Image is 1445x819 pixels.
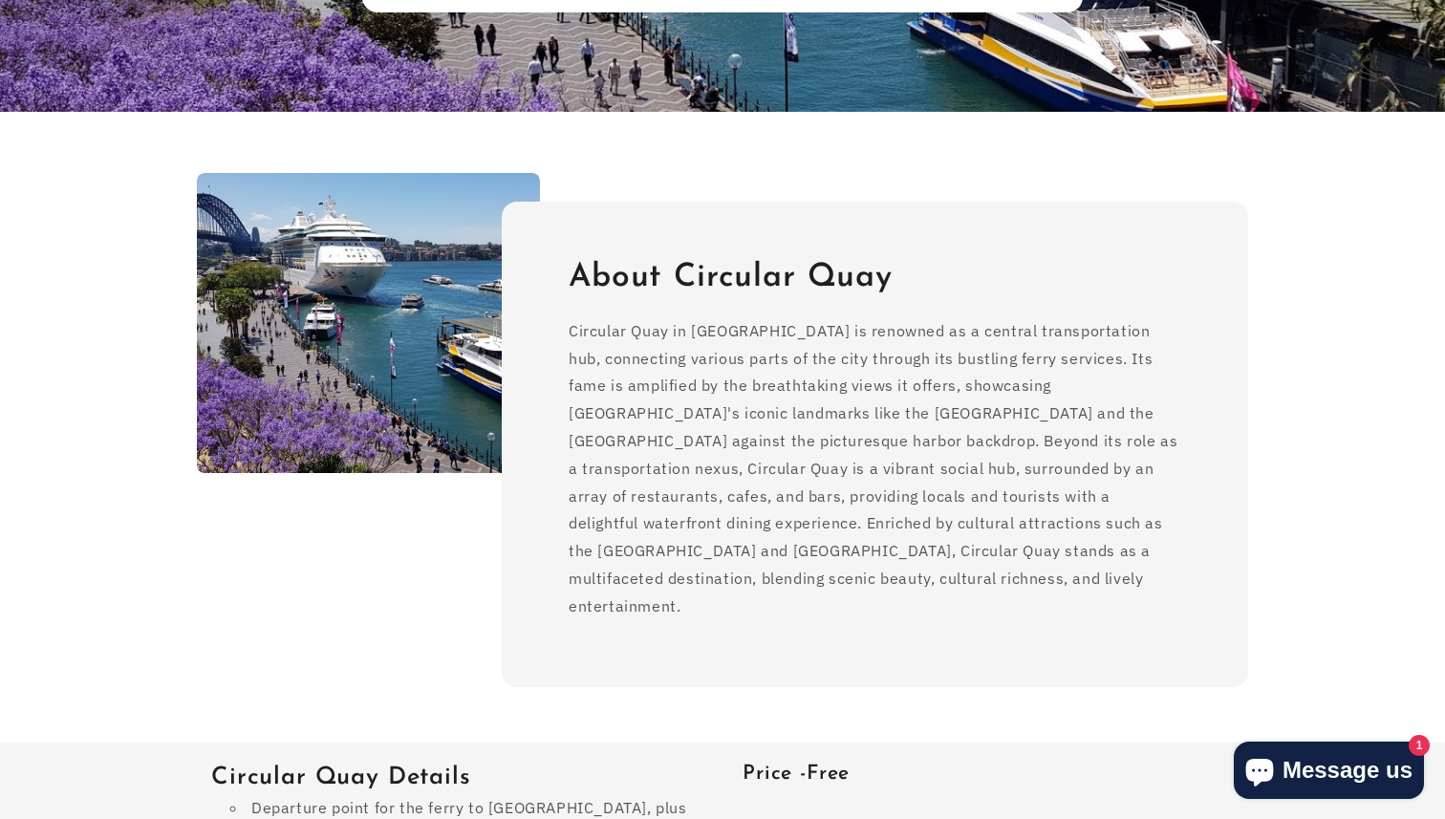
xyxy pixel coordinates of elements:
[1228,742,1430,804] inbox-online-store-chat: Shopify online store chat
[211,762,702,794] h3: Circular Quay Details
[807,764,850,784] strong: Free
[743,764,807,784] strong: Price -
[569,321,1177,615] span: Circular Quay in [GEOGRAPHIC_DATA] is renowned as a central transportation hub, connecting variou...
[569,259,893,298] h2: About Circular Quay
